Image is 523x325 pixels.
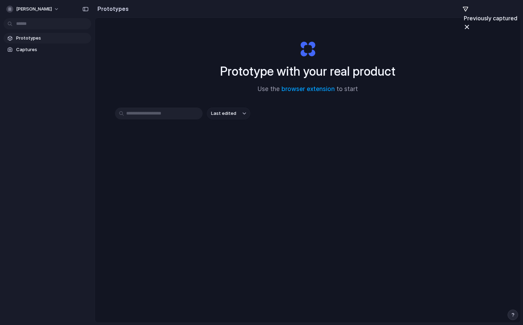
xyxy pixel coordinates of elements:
button: [PERSON_NAME] [4,4,63,15]
span: Use the to start [258,85,358,94]
button: Last edited [207,108,250,119]
span: [PERSON_NAME] [16,6,52,13]
span: Captures [16,46,88,53]
h1: Prototype with your real product [220,62,395,81]
span: Last edited [211,110,236,117]
span: Prototypes [16,35,88,42]
a: Prototypes [4,33,91,43]
a: Captures [4,44,91,55]
h2: Prototypes [95,5,129,13]
a: browser extension [281,85,335,92]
